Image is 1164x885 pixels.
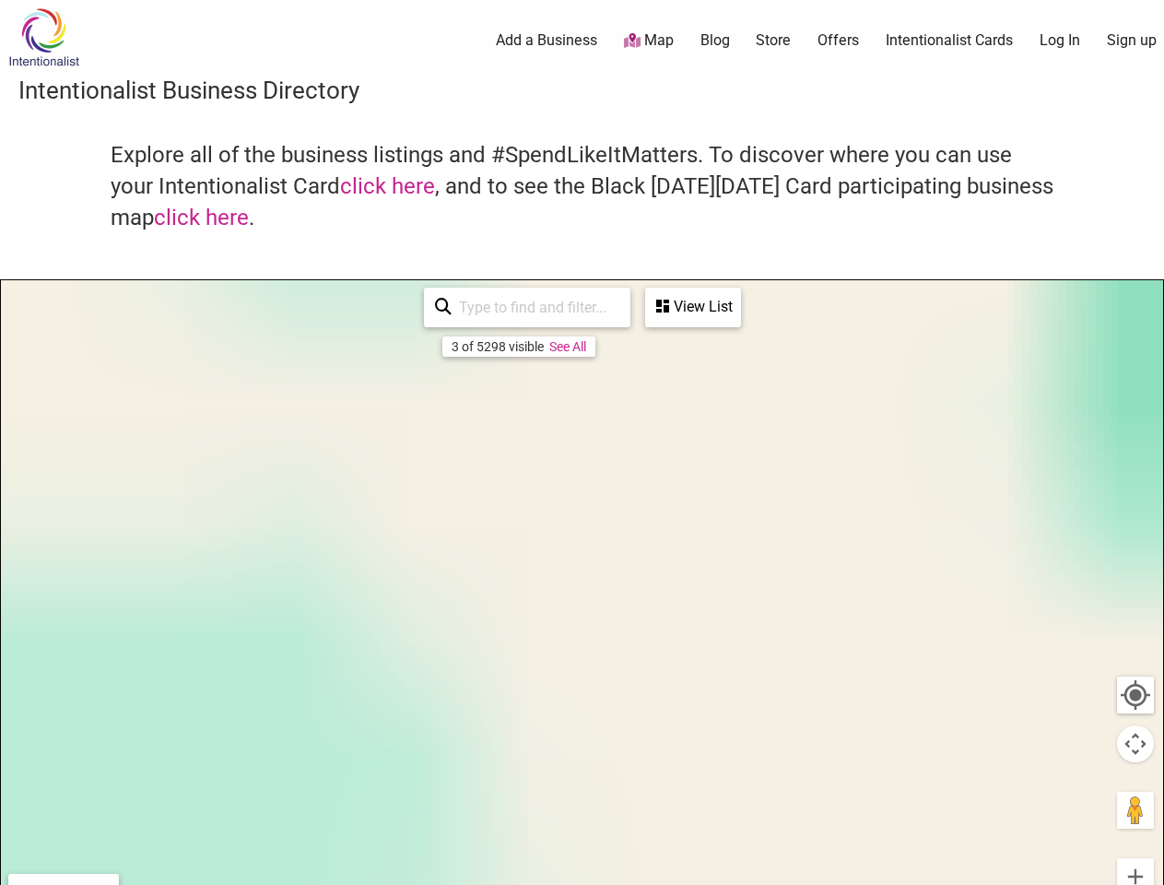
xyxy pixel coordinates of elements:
[452,339,544,354] div: 3 of 5298 visible
[1117,677,1154,714] button: Your Location
[756,30,791,51] a: Store
[817,30,859,51] a: Offers
[18,74,1146,107] h3: Intentionalist Business Directory
[1107,30,1157,51] a: Sign up
[496,30,597,51] a: Add a Business
[340,173,435,199] a: click here
[645,288,741,327] div: See a list of the visible businesses
[549,339,586,354] a: See All
[1040,30,1080,51] a: Log In
[424,288,630,327] div: Type to search and filter
[1117,726,1154,762] button: Map camera controls
[1117,792,1154,829] button: Drag Pegman onto the map to open Street View
[452,289,619,325] input: Type to find and filter...
[886,30,1013,51] a: Intentionalist Cards
[111,140,1053,233] h4: Explore all of the business listings and #SpendLikeItMatters. To discover where you can use your ...
[647,289,739,324] div: View List
[700,30,730,51] a: Blog
[624,30,674,52] a: Map
[154,205,249,230] a: click here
